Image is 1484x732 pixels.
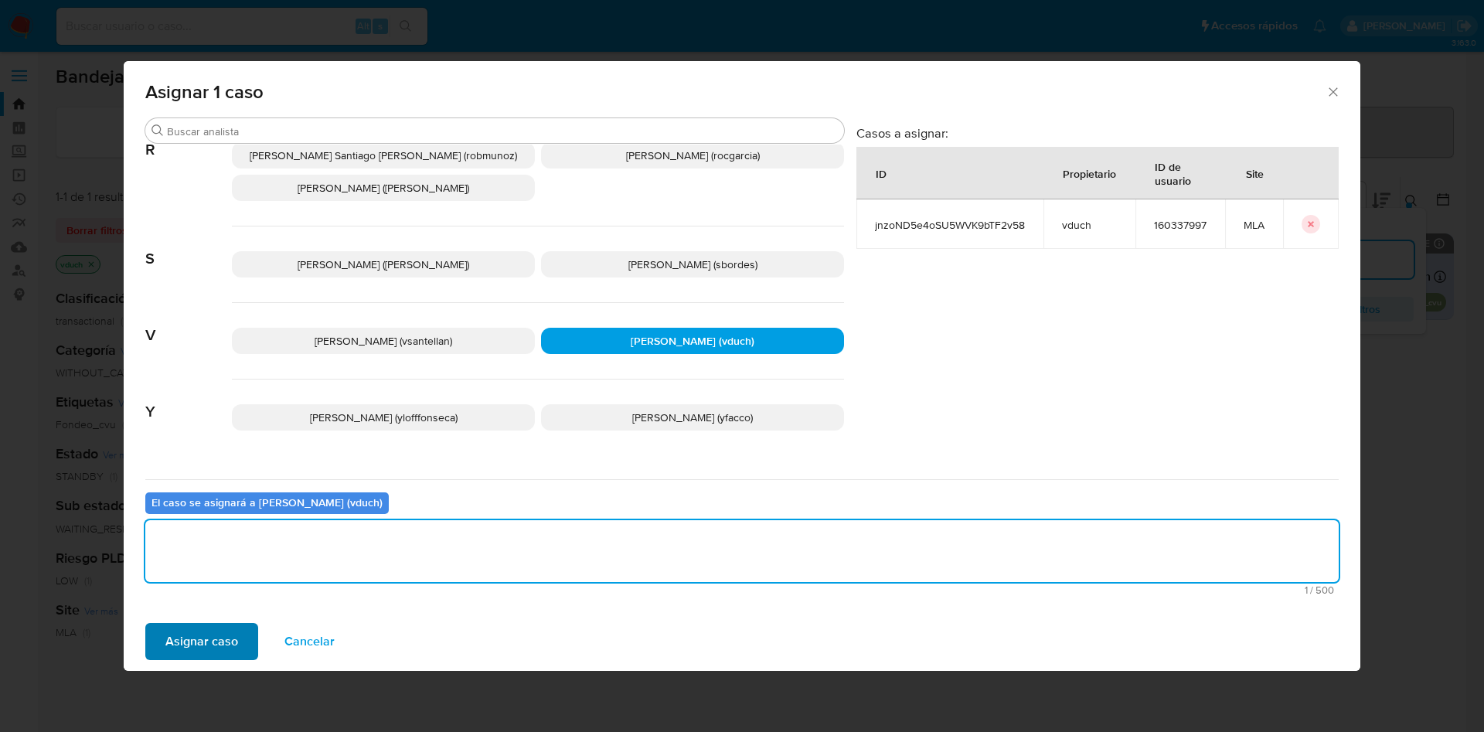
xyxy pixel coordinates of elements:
div: Propietario [1044,155,1135,192]
div: ID [857,155,905,192]
span: MLA [1244,218,1264,232]
span: Asignar 1 caso [145,83,1326,101]
button: Cerrar ventana [1326,84,1339,98]
span: vduch [1062,218,1117,232]
span: Y [145,380,232,421]
div: [PERSON_NAME] (sbordes) [541,251,844,277]
span: Cancelar [284,625,335,659]
h3: Casos a asignar: [856,125,1339,141]
div: assign-modal [124,61,1360,671]
div: [PERSON_NAME] (vsantellan) [232,328,535,354]
div: [PERSON_NAME] ([PERSON_NAME]) [232,251,535,277]
button: icon-button [1302,215,1320,233]
span: V [145,303,232,345]
span: [PERSON_NAME] ([PERSON_NAME]) [298,257,469,272]
span: [PERSON_NAME] (rocgarcia) [626,148,760,163]
div: ID de usuario [1136,148,1224,199]
span: [PERSON_NAME] (yfacco) [632,410,753,425]
span: 160337997 [1154,218,1207,232]
div: Site [1227,155,1282,192]
input: Buscar analista [167,124,838,138]
button: Buscar [151,124,164,137]
span: [PERSON_NAME] Santiago [PERSON_NAME] (robmunoz) [250,148,517,163]
span: jnzoND5e4oSU5WVK9bTF2v58 [875,218,1025,232]
button: Asignar caso [145,623,258,660]
span: [PERSON_NAME] (ylofffonseca) [310,410,458,425]
div: [PERSON_NAME] (rocgarcia) [541,142,844,169]
span: [PERSON_NAME] (sbordes) [628,257,757,272]
button: Cancelar [264,623,355,660]
b: El caso se asignará a [PERSON_NAME] (vduch) [151,495,383,510]
span: [PERSON_NAME] ([PERSON_NAME]) [298,180,469,196]
div: [PERSON_NAME] (ylofffonseca) [232,404,535,431]
div: [PERSON_NAME] ([PERSON_NAME]) [232,175,535,201]
div: [PERSON_NAME] (vduch) [541,328,844,354]
span: [PERSON_NAME] (vsantellan) [315,333,452,349]
div: [PERSON_NAME] Santiago [PERSON_NAME] (robmunoz) [232,142,535,169]
div: [PERSON_NAME] (yfacco) [541,404,844,431]
span: S [145,226,232,268]
span: [PERSON_NAME] (vduch) [631,333,754,349]
span: Asignar caso [165,625,238,659]
span: Máximo 500 caracteres [150,585,1334,595]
